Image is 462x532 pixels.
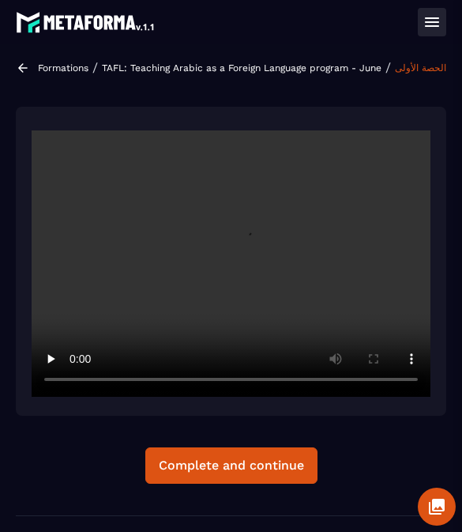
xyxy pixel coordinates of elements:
a: Formations [38,62,88,74]
div: Complete and continue [159,458,304,474]
a: TAFL: Teaching Arabic as a Foreign Language program - June [102,62,381,74]
span: / [385,60,391,75]
span: / [92,60,98,75]
button: Complete and continue [145,447,317,484]
img: logo [16,8,156,36]
a: الحصة الأولى [395,62,446,74]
